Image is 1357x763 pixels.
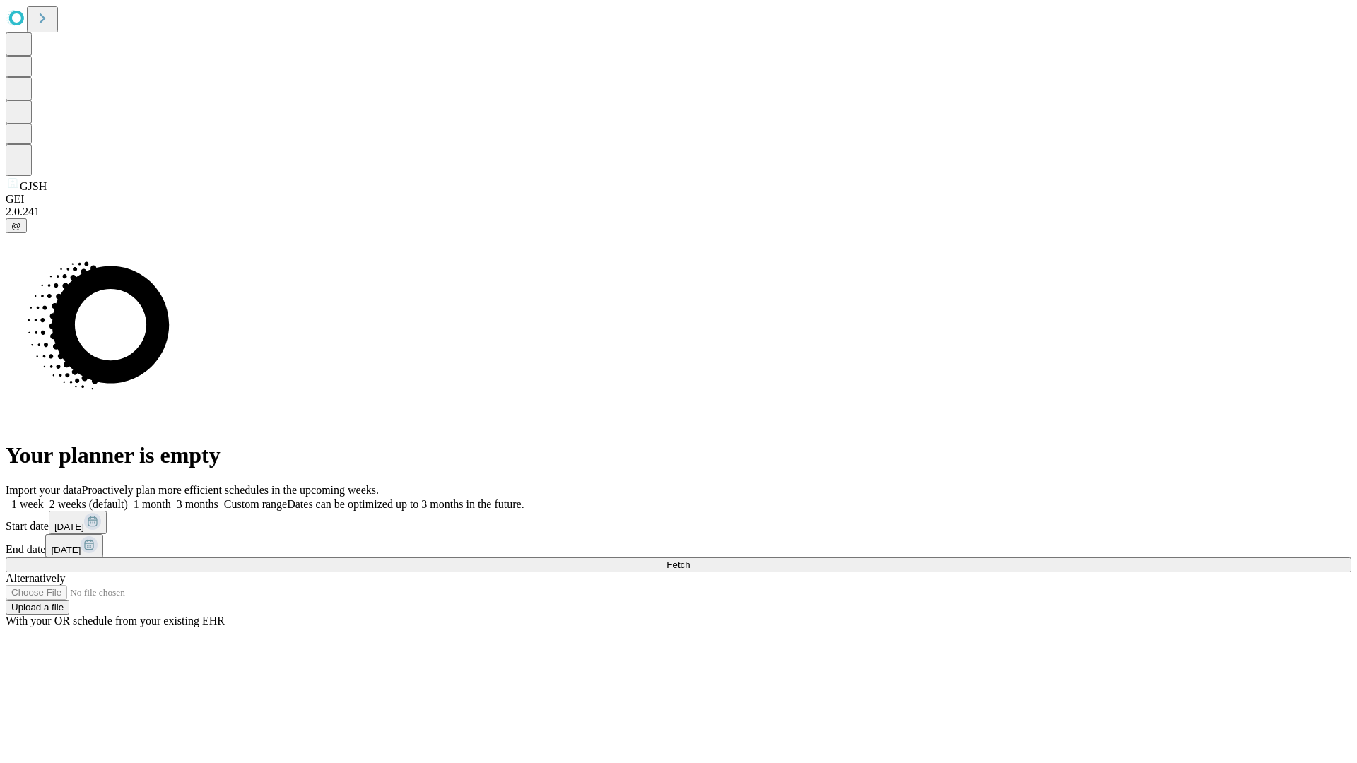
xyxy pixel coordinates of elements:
div: End date [6,534,1351,557]
span: Dates can be optimized up to 3 months in the future. [287,498,524,510]
button: [DATE] [45,534,103,557]
span: Proactively plan more efficient schedules in the upcoming weeks. [82,484,379,496]
span: With your OR schedule from your existing EHR [6,615,225,627]
span: Fetch [666,560,690,570]
div: GEI [6,193,1351,206]
span: 3 months [177,498,218,510]
span: Custom range [224,498,287,510]
button: @ [6,218,27,233]
span: GJSH [20,180,47,192]
span: Import your data [6,484,82,496]
div: 2.0.241 [6,206,1351,218]
span: 1 week [11,498,44,510]
button: [DATE] [49,511,107,534]
span: [DATE] [51,545,81,555]
span: 1 month [134,498,171,510]
div: Start date [6,511,1351,534]
span: @ [11,220,21,231]
h1: Your planner is empty [6,442,1351,468]
button: Upload a file [6,600,69,615]
button: Fetch [6,557,1351,572]
span: [DATE] [54,521,84,532]
span: Alternatively [6,572,65,584]
span: 2 weeks (default) [49,498,128,510]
